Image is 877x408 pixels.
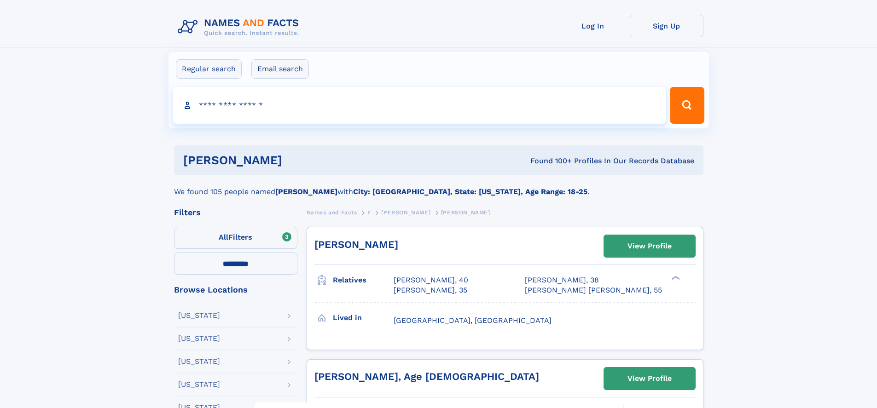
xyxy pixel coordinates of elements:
div: ❯ [669,275,680,281]
span: F [367,209,371,216]
a: Names and Facts [307,207,357,218]
a: Sign Up [630,15,703,37]
a: [PERSON_NAME], 38 [525,275,599,285]
a: [PERSON_NAME], 35 [394,285,467,295]
div: We found 105 people named with . [174,175,703,197]
img: Logo Names and Facts [174,15,307,40]
h3: Relatives [333,272,394,288]
div: View Profile [627,368,672,389]
h3: Lived in [333,310,394,326]
span: [GEOGRAPHIC_DATA], [GEOGRAPHIC_DATA] [394,316,552,325]
div: Browse Locations [174,286,297,294]
div: [US_STATE] [178,358,220,365]
b: City: [GEOGRAPHIC_DATA], State: [US_STATE], Age Range: 18-25 [353,187,587,196]
label: Regular search [176,59,242,79]
a: View Profile [604,368,695,390]
input: search input [173,87,666,124]
div: [US_STATE] [178,312,220,319]
a: F [367,207,371,218]
div: Filters [174,208,297,217]
a: [PERSON_NAME], 40 [394,275,468,285]
div: [US_STATE] [178,381,220,388]
h1: [PERSON_NAME] [183,155,407,166]
button: Search Button [670,87,704,124]
a: [PERSON_NAME] [381,207,430,218]
div: View Profile [627,236,672,257]
div: Found 100+ Profiles In Our Records Database [406,156,694,166]
a: [PERSON_NAME] [314,239,398,250]
a: [PERSON_NAME], Age [DEMOGRAPHIC_DATA] [314,371,539,382]
label: Email search [251,59,309,79]
label: Filters [174,227,297,249]
div: [US_STATE] [178,335,220,342]
b: [PERSON_NAME] [275,187,337,196]
span: All [219,233,228,241]
a: [PERSON_NAME] [PERSON_NAME], 55 [525,285,662,295]
a: Log In [556,15,630,37]
span: [PERSON_NAME] [381,209,430,216]
span: [PERSON_NAME] [441,209,490,216]
a: View Profile [604,235,695,257]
